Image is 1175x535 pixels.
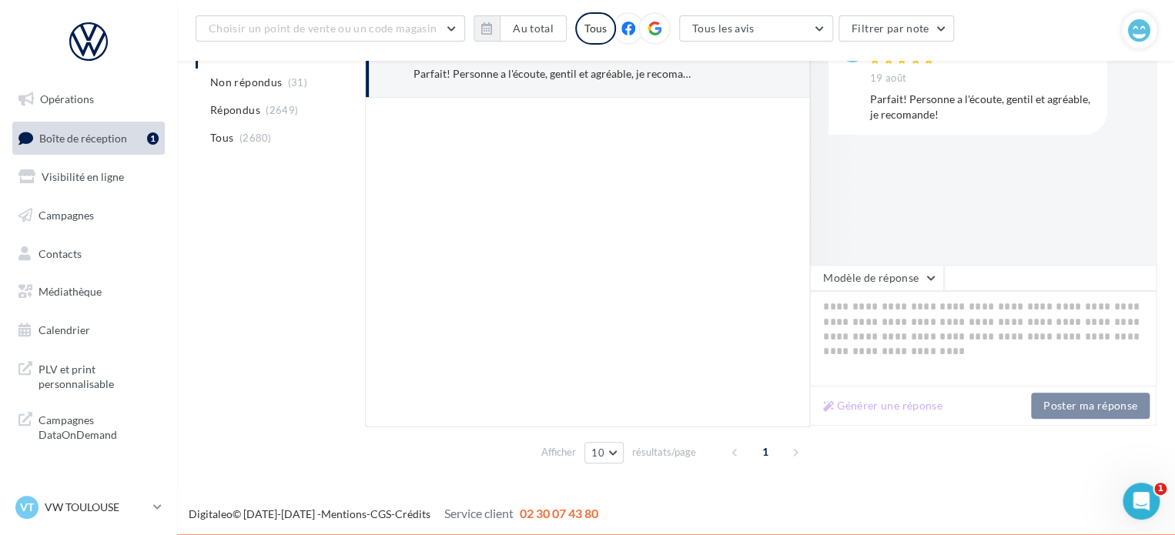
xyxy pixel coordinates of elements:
span: Campagnes DataOnDemand [38,410,159,443]
span: Campagnes [38,209,94,222]
span: 10 [591,446,604,459]
span: Tous les avis [692,22,755,35]
button: Choisir un point de vente ou un code magasin [196,15,465,42]
span: 02 30 07 43 80 [520,506,598,520]
a: CGS [370,507,391,520]
span: (2680) [239,132,272,144]
a: Campagnes [9,199,168,232]
div: Parfait! Personne a l'écoute, gentil et agréable, je recomande! [870,92,1095,122]
a: Mentions [321,507,367,520]
div: Tous [575,12,616,45]
button: Filtrer par note [839,15,955,42]
a: Boîte de réception1 [9,122,168,155]
button: Tous les avis [679,15,833,42]
a: Calendrier [9,314,168,346]
a: Crédits [395,507,430,520]
span: Visibilité en ligne [42,170,124,183]
a: Médiathèque [9,276,168,308]
a: PLV et print personnalisable [9,353,168,398]
span: Tous [210,130,233,145]
button: Générer une réponse [817,396,949,415]
button: Poster ma réponse [1031,393,1150,419]
span: 19 août [870,72,906,85]
span: 1 [1154,483,1167,495]
span: © [DATE]-[DATE] - - - [189,507,598,520]
div: Parfait! Personne a l'écoute, gentil et agréable, je recomande! [413,66,696,82]
a: Visibilité en ligne [9,161,168,193]
span: résultats/page [632,445,696,460]
div: 1 [147,132,159,145]
span: Service client [444,506,514,520]
a: Campagnes DataOnDemand [9,403,168,449]
a: Opérations [9,83,168,115]
span: PLV et print personnalisable [38,359,159,392]
a: Digitaleo [189,507,233,520]
span: Boîte de réception [39,131,127,144]
span: Choisir un point de vente ou un code magasin [209,22,437,35]
span: (2649) [266,104,298,116]
button: Modèle de réponse [810,265,944,291]
button: Au total [474,15,567,42]
span: Afficher [541,445,576,460]
span: Médiathèque [38,285,102,298]
span: Contacts [38,246,82,259]
span: Répondus [210,102,260,118]
button: Au total [500,15,567,42]
span: Calendrier [38,323,90,336]
span: Opérations [40,92,94,105]
a: Contacts [9,238,168,270]
p: VW TOULOUSE [45,500,147,515]
iframe: Intercom live chat [1123,483,1160,520]
span: Non répondus [210,75,282,90]
button: 10 [584,442,624,463]
a: VT VW TOULOUSE [12,493,165,522]
span: (31) [288,76,307,89]
span: VT [20,500,34,515]
span: 1 [753,440,778,464]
